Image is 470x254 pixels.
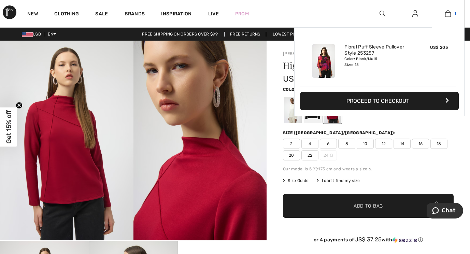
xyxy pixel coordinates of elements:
[5,110,13,144] span: Get 15% off
[283,194,454,218] button: Add to Bag
[283,139,300,149] span: 2
[283,166,454,172] div: Our model is 5'9"/175 cm and wears a size 6.
[312,44,335,78] img: Floral Puff Sleeve Pullover Style 253257
[16,102,23,109] button: Close teaser
[432,10,464,18] a: 1
[445,10,451,18] img: My Bag
[161,11,191,18] span: Inspiration
[393,237,417,243] img: Sezzle
[283,87,299,92] span: Color:
[95,11,108,18] a: Sale
[284,97,302,123] div: Off White
[454,11,456,17] span: 1
[330,154,333,157] img: ring-m.svg
[267,32,333,37] a: Lowest Price Guarantee
[22,32,33,37] img: US Dollar
[22,32,44,37] span: USD
[344,56,412,67] div: Color: Black/Multi Size: 18
[283,236,454,245] div: or 4 payments ofUS$ 37.25withSezzle Click to learn more about Sezzle
[430,45,448,50] span: US$ 205
[3,5,16,19] img: 1ère Avenue
[27,11,38,18] a: New
[283,130,397,136] div: Size ([GEOGRAPHIC_DATA]/[GEOGRAPHIC_DATA]):
[354,202,383,210] span: Add to Bag
[283,61,425,70] h1: High Neck Pullover Style 254034
[433,201,440,210] img: Bag.svg
[300,92,459,110] button: Proceed to Checkout
[412,10,418,18] img: My Info
[380,10,385,18] img: search the website
[48,32,56,37] span: EN
[283,178,309,184] span: Size Guide
[407,10,424,18] a: Sign In
[224,32,266,37] a: Free Returns
[208,10,219,17] a: Live
[283,236,454,243] div: or 4 payments of with
[301,150,318,160] span: 22
[235,10,249,17] a: Prom
[283,150,300,160] span: 20
[320,150,337,160] span: 24
[54,11,79,18] a: Clothing
[283,51,317,56] a: [PERSON_NAME]
[427,203,463,220] iframe: Opens a widget where you can chat to one of our agents
[283,74,315,84] span: US$ 149
[354,236,382,243] span: US$ 37.25
[133,41,267,240] img: High Neck Pullover Style 254034. 2
[137,32,223,37] a: Free shipping on orders over $99
[344,44,412,56] a: Floral Puff Sleeve Pullover Style 253257
[125,11,145,18] a: Brands
[317,178,360,184] div: I can't find my size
